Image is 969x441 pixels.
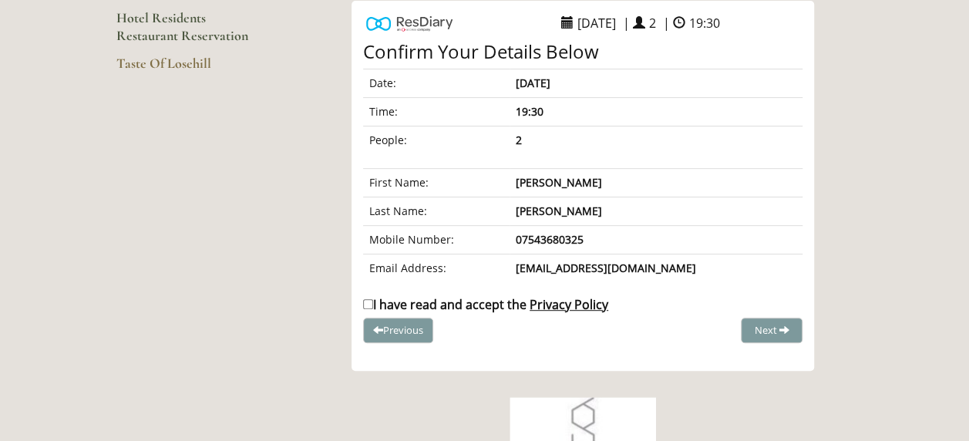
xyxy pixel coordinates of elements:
b: [EMAIL_ADDRESS][DOMAIN_NAME] [516,261,696,275]
td: First Name: [363,169,510,197]
span: 2 [645,11,660,35]
label: I have read and accept the [363,296,608,313]
a: Hotel Residents Restaurant Reservation [116,9,264,55]
strong: [DATE] [516,76,550,90]
button: Next [741,318,802,343]
td: Date: [363,69,510,98]
td: People: [363,126,510,155]
img: Powered by ResDiary [366,12,453,35]
td: Mobile Number: [363,226,510,254]
strong: 2 [516,133,522,147]
strong: 19:30 [516,104,543,119]
b: 07543680325 [516,232,584,247]
span: 19:30 [685,11,724,35]
td: Email Address: [363,254,510,283]
span: [DATE] [574,11,620,35]
span: | [623,15,630,32]
span: Next [755,323,777,337]
td: Time: [363,98,510,126]
button: Previous [363,318,433,343]
span: Privacy Policy [530,296,608,313]
h4: Confirm Your Details Below [363,42,802,62]
input: I have read and accept the Privacy Policy [363,299,373,309]
span: | [663,15,670,32]
a: Taste Of Losehill [116,55,264,82]
td: Last Name: [363,197,510,226]
b: [PERSON_NAME] [516,175,602,190]
b: [PERSON_NAME] [516,204,602,218]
